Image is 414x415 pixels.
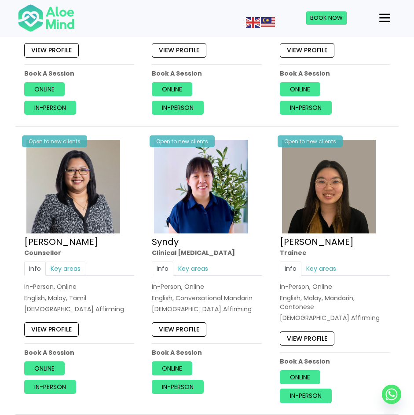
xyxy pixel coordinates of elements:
a: In-person [24,380,76,394]
a: Malay [261,18,276,26]
a: View profile [152,323,206,337]
a: Key areas [301,262,341,276]
a: Book Now [306,11,347,25]
a: In-person [280,389,332,403]
p: Book A Session [280,69,390,78]
p: Book A Session [152,69,262,78]
span: Book Now [310,14,343,22]
img: Sabrina [26,140,120,233]
p: English, Conversational Mandarin [152,294,262,302]
p: Book A Session [280,357,390,366]
div: In-Person, Online [280,283,390,291]
a: Info [152,262,173,276]
a: View profile [280,43,334,57]
a: Whatsapp [382,385,401,404]
a: In-person [152,380,204,394]
a: Key areas [46,262,85,276]
a: Online [280,371,320,385]
div: Counsellor [24,248,134,257]
a: View profile [280,331,334,346]
a: Info [24,262,46,276]
img: Syndy [154,140,248,233]
div: [DEMOGRAPHIC_DATA] Affirming [152,305,262,313]
img: ms [261,17,275,28]
div: Open to new clients [22,135,87,147]
a: Online [24,82,65,96]
img: en [246,17,260,28]
p: English, Malay, Mandarin, Cantonese [280,294,390,312]
a: Key areas [173,262,213,276]
a: [PERSON_NAME] [24,236,98,248]
a: Online [24,361,65,375]
img: Aloe mind Logo [18,4,75,33]
div: Clinical [MEDICAL_DATA] [152,248,262,257]
div: [DEMOGRAPHIC_DATA] Affirming [24,305,134,313]
a: View profile [152,43,206,57]
div: [DEMOGRAPHIC_DATA] Affirming [280,314,390,323]
a: [PERSON_NAME] [280,236,354,248]
p: Book A Session [152,348,262,357]
p: English, Malay, Tamil [24,294,134,302]
a: In-person [152,101,204,115]
div: Open to new clients [150,135,215,147]
div: Open to new clients [278,135,343,147]
div: In-Person, Online [24,283,134,291]
a: English [246,18,261,26]
a: Syndy [152,236,179,248]
p: Book A Session [24,69,134,78]
button: Menu [376,11,394,25]
p: Book A Session [24,348,134,357]
a: In-person [24,101,76,115]
a: Online [152,361,192,375]
a: Online [280,82,320,96]
a: View profile [24,43,79,57]
a: View profile [24,323,79,337]
img: Profile – Xin Yi [282,140,376,233]
div: In-Person, Online [152,283,262,291]
a: Online [152,82,192,96]
a: Info [280,262,301,276]
div: Trainee [280,248,390,257]
a: In-person [280,101,332,115]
